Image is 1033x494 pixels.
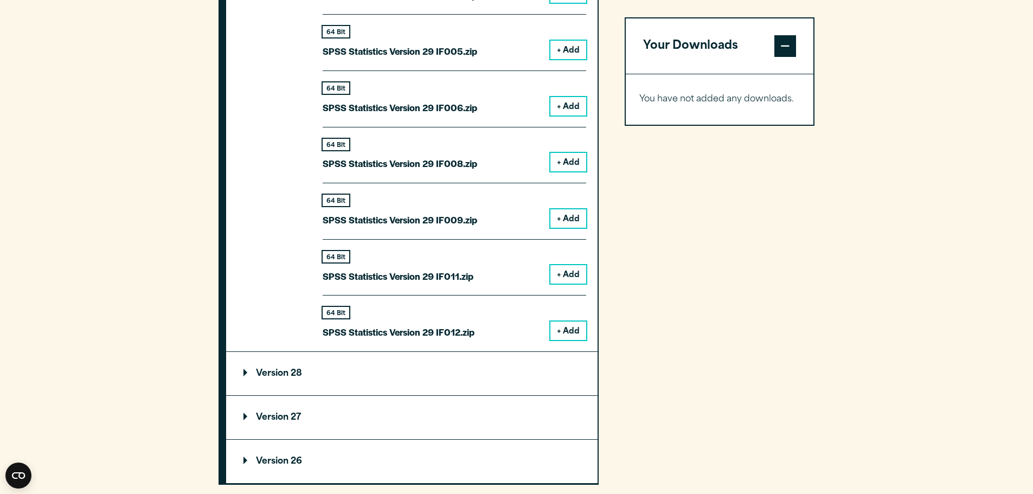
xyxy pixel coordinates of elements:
[323,139,349,150] div: 64 Bit
[626,74,814,125] div: Your Downloads
[323,195,349,206] div: 64 Bit
[550,322,586,340] button: + Add
[639,92,800,107] p: You have not added any downloads.
[243,369,302,378] p: Version 28
[550,265,586,284] button: + Add
[323,212,477,228] p: SPSS Statistics Version 29 IF009.zip
[550,209,586,228] button: + Add
[323,324,474,340] p: SPSS Statistics Version 29 IF012.zip
[243,457,302,466] p: Version 26
[323,100,477,116] p: SPSS Statistics Version 29 IF006.zip
[550,41,586,59] button: + Add
[226,396,598,439] summary: Version 27
[5,463,31,489] button: Open CMP widget
[226,352,598,395] summary: Version 28
[323,268,473,284] p: SPSS Statistics Version 29 IF011.zip
[323,307,349,318] div: 64 Bit
[550,153,586,171] button: + Add
[323,251,349,262] div: 64 Bit
[323,43,477,59] p: SPSS Statistics Version 29 IF005.zip
[550,97,586,116] button: + Add
[243,413,301,422] p: Version 27
[323,156,477,171] p: SPSS Statistics Version 29 IF008.zip
[323,26,349,37] div: 64 Bit
[226,440,598,483] summary: Version 26
[626,18,814,74] button: Your Downloads
[323,82,349,94] div: 64 Bit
